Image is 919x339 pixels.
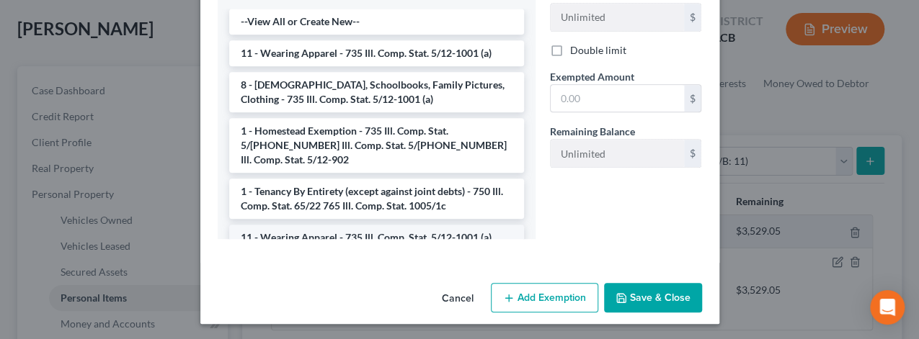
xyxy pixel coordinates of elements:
li: 1 - Tenancy By Entirety (except against joint debts) - 750 Ill. Comp. Stat. 65/22 765 Ill. Comp. ... [229,178,524,219]
input: 0.00 [551,85,684,112]
li: 11 - Wearing Apparel - 735 Ill. Comp. Stat. 5/12-1001 (a) [229,40,524,66]
button: Add Exemption [491,283,598,313]
button: Save & Close [604,283,702,313]
div: $ [684,85,701,112]
div: $ [684,4,701,31]
input: -- [551,4,684,31]
li: 11 - Wearing Apparel - 735 Ill. Comp. Stat. 5/12-1001 (a) [229,225,524,250]
div: Open Intercom Messenger [870,290,905,325]
label: Double limit [570,43,626,58]
li: 1 - Homestead Exemption - 735 Ill. Comp. Stat. 5/[PHONE_NUMBER] Ill. Comp. Stat. 5/[PHONE_NUMBER]... [229,118,524,173]
li: 8 - [DEMOGRAPHIC_DATA], Schoolbooks, Family Pictures, Clothing - 735 Ill. Comp. Stat. 5/12-1001 (a) [229,72,524,112]
label: Remaining Balance [550,124,635,139]
input: -- [551,140,684,167]
li: --View All or Create New-- [229,9,524,35]
div: $ [684,140,701,167]
button: Cancel [430,284,485,313]
span: Exempted Amount [550,71,634,83]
